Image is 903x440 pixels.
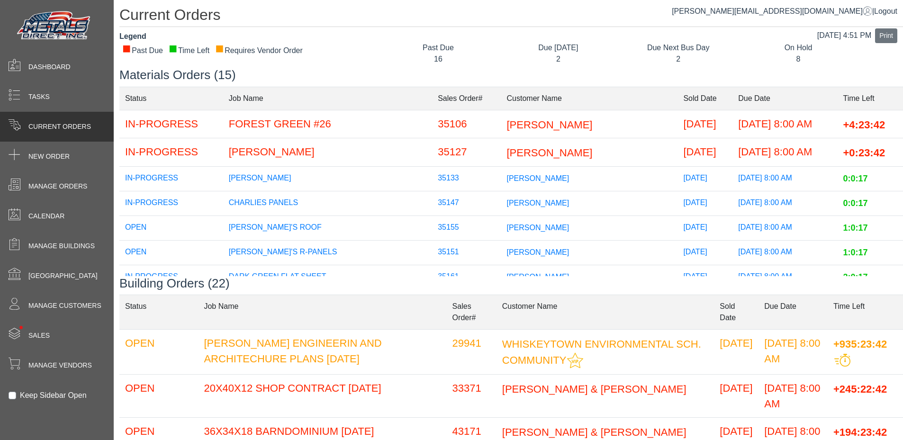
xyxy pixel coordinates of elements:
td: Sold Date [677,87,732,110]
td: OPEN [119,374,198,417]
span: [PERSON_NAME] [507,248,569,256]
td: OPEN [119,240,223,265]
div: ■ [215,45,224,52]
td: Time Left [837,87,903,110]
span: Current Orders [28,122,91,132]
td: [DATE] 8:00 AM [732,240,837,265]
td: [DATE] [677,166,732,191]
td: [PERSON_NAME] [223,166,432,191]
td: [DATE] [677,240,732,265]
td: [PERSON_NAME] ENGINEERIN AND ARCHITECHURE PLANS [DATE] [198,329,446,374]
td: 35151 [432,240,501,265]
td: 35161 [432,265,501,289]
td: [DATE] 8:00 AM [732,191,837,216]
span: [PERSON_NAME][EMAIL_ADDRESS][DOMAIN_NAME] [672,7,872,15]
span: +194:23:42 [833,426,887,438]
td: 35106 [432,110,501,138]
td: [DATE] [677,138,732,167]
td: [PERSON_NAME]'S R-PANELS [223,240,432,265]
label: Keep Sidebar Open [20,390,87,401]
td: 29941 [447,329,497,374]
td: [DATE] [677,110,732,138]
td: Job Name [223,87,432,110]
td: Due Date [732,87,837,110]
span: +0:23:42 [843,147,885,159]
span: 1:0:17 [843,248,867,257]
span: 1:0:17 [843,223,867,233]
span: [PERSON_NAME] & [PERSON_NAME] [502,426,686,438]
span: Manage Vendors [28,360,92,370]
h3: Materials Orders (15) [119,68,903,82]
td: [DATE] 8:00 AM [732,110,837,138]
span: [PERSON_NAME] [507,199,569,207]
td: IN-PROGRESS [119,265,223,289]
span: +4:23:42 [843,118,885,130]
img: This customer should be prioritized [567,352,583,368]
span: Dashboard [28,62,71,72]
span: [DATE] 4:51 PM [817,31,871,39]
td: IN-PROGRESS [119,138,223,167]
button: Print [875,28,897,43]
td: IN-PROGRESS [119,166,223,191]
span: 0:0:17 [843,174,867,183]
td: Status [119,295,198,329]
td: [DATE] [677,216,732,240]
div: Requires Vendor Order [215,45,303,56]
img: Metals Direct Inc Logo [14,9,95,44]
span: Logout [874,7,897,15]
td: [DATE] 8:00 AM [732,265,837,289]
div: 8 [745,54,851,65]
span: +245:22:42 [833,383,887,395]
span: Sales [28,331,50,341]
td: CHARLIES PANELS [223,191,432,216]
td: [DATE] [677,265,732,289]
div: ■ [122,45,131,52]
div: 16 [385,54,491,65]
span: Manage Orders [28,181,87,191]
td: Customer Name [497,295,714,329]
div: 2 [506,54,611,65]
td: Time Left [828,295,903,329]
div: ■ [169,45,177,52]
div: Past Due [122,45,163,56]
td: Due Date [759,295,828,329]
strong: Legend [119,32,146,40]
span: [PERSON_NAME] [507,147,593,159]
td: [DATE] [714,374,759,417]
div: | [672,6,897,17]
td: FOREST GREEN #26 [223,110,432,138]
span: • [9,312,33,343]
td: [PERSON_NAME]'S ROOF [223,216,432,240]
div: Time Left [169,45,209,56]
span: [PERSON_NAME] [507,174,569,182]
td: [PERSON_NAME] [223,138,432,167]
td: [DATE] [677,191,732,216]
td: IN-PROGRESS [119,191,223,216]
td: Sales Order# [447,295,497,329]
span: WHISKEYTOWN ENVIRONMENTAL SCH. COMMUNITY [502,338,701,366]
td: 35133 [432,166,501,191]
td: IN-PROGRESS [119,110,223,138]
td: [DATE] 8:00 AM [732,216,837,240]
td: Job Name [198,295,446,329]
span: [PERSON_NAME] [507,224,569,232]
span: New Order [28,152,70,162]
h1: Current Orders [119,6,903,27]
td: [DATE] 8:00 AM [759,329,828,374]
td: [DATE] 8:00 AM [732,166,837,191]
span: +935:23:42 [833,338,887,350]
td: OPEN [119,216,223,240]
span: [PERSON_NAME] [507,273,569,281]
span: Calendar [28,211,64,221]
span: [GEOGRAPHIC_DATA] [28,271,98,281]
td: OPEN [119,329,198,374]
span: [PERSON_NAME] & [PERSON_NAME] [502,383,686,395]
span: Manage Buildings [28,241,95,251]
h3: Building Orders (22) [119,276,903,291]
span: [PERSON_NAME] [507,118,593,130]
td: Status [119,87,223,110]
td: Sales Order# [432,87,501,110]
td: DARK GREEN FLAT SHEET [223,265,432,289]
span: Manage Customers [28,301,101,311]
td: 35147 [432,191,501,216]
